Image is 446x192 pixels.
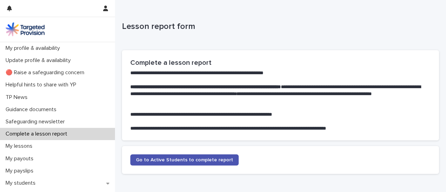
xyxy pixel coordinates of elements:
p: Helpful hints to share with YP [3,82,82,88]
a: Go to Active Students to complete report [130,154,239,166]
span: Go to Active Students to complete report [136,158,233,162]
p: My payslips [3,168,39,174]
p: Safeguarding newsletter [3,118,70,125]
p: Lesson report form [122,22,436,32]
p: Complete a lesson report [3,131,73,137]
p: TP News [3,94,33,101]
p: My lessons [3,143,38,149]
p: Guidance documents [3,106,62,113]
p: My profile & availability [3,45,66,52]
p: 🔴 Raise a safeguarding concern [3,69,90,76]
p: My students [3,180,41,186]
img: M5nRWzHhSzIhMunXDL62 [6,22,45,36]
h2: Complete a lesson report [130,59,431,67]
p: Update profile & availability [3,57,76,64]
p: My payouts [3,155,39,162]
